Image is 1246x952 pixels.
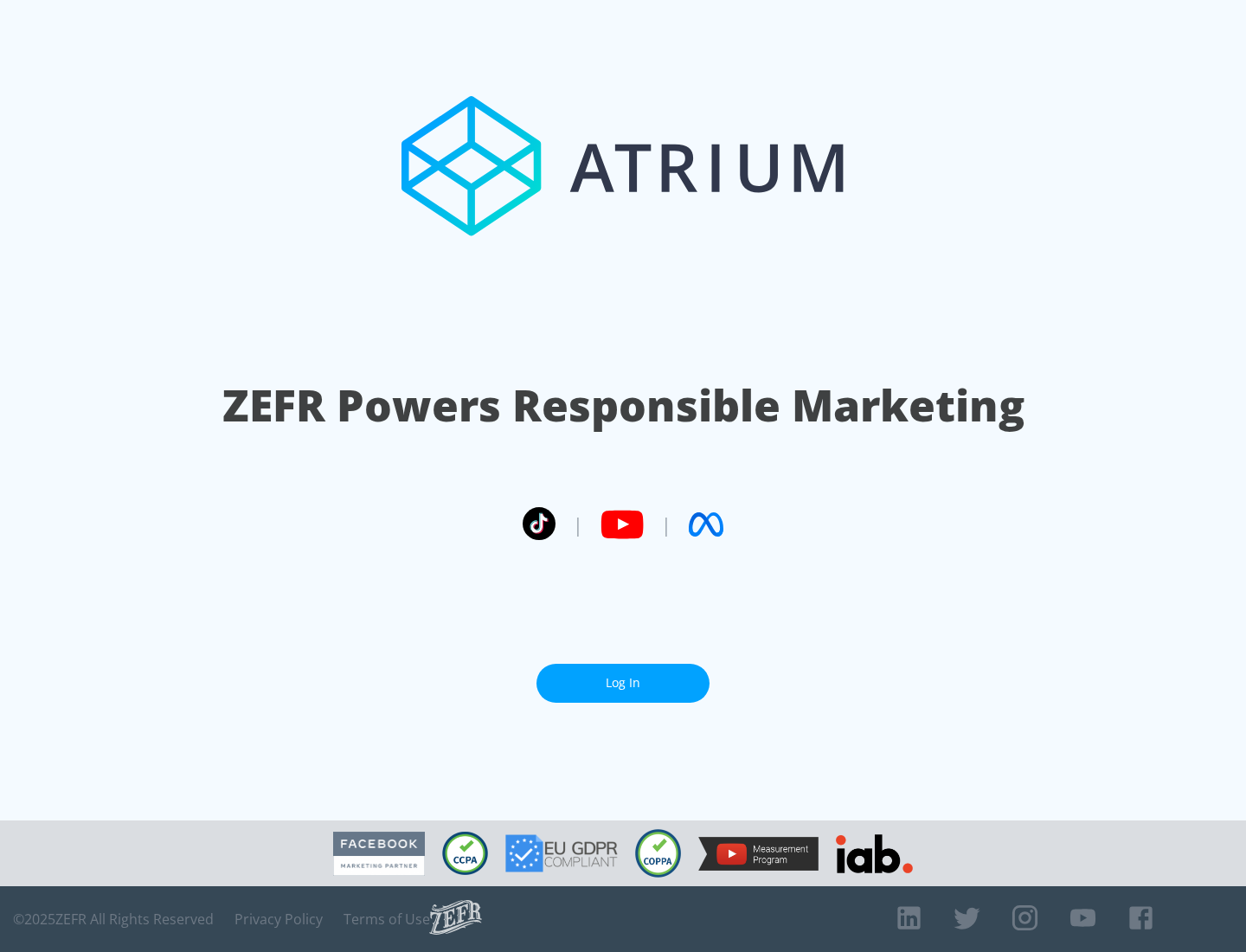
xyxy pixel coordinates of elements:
img: IAB [836,834,913,873]
h1: ZEFR Powers Responsible Marketing [222,376,1024,435]
span: © 2025 ZEFR All Rights Reserved [13,910,214,928]
img: CCPA Compliant [442,832,488,875]
img: Facebook Marketing Partner [333,832,425,876]
a: Terms of Use [344,910,430,928]
a: Privacy Policy [234,910,323,928]
img: COPPA Compliant [635,829,681,878]
span: | [573,511,583,537]
span: | [661,511,671,537]
img: GDPR Compliant [505,834,618,872]
img: YouTube Measurement Program [698,837,819,871]
a: Log In [536,664,710,703]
